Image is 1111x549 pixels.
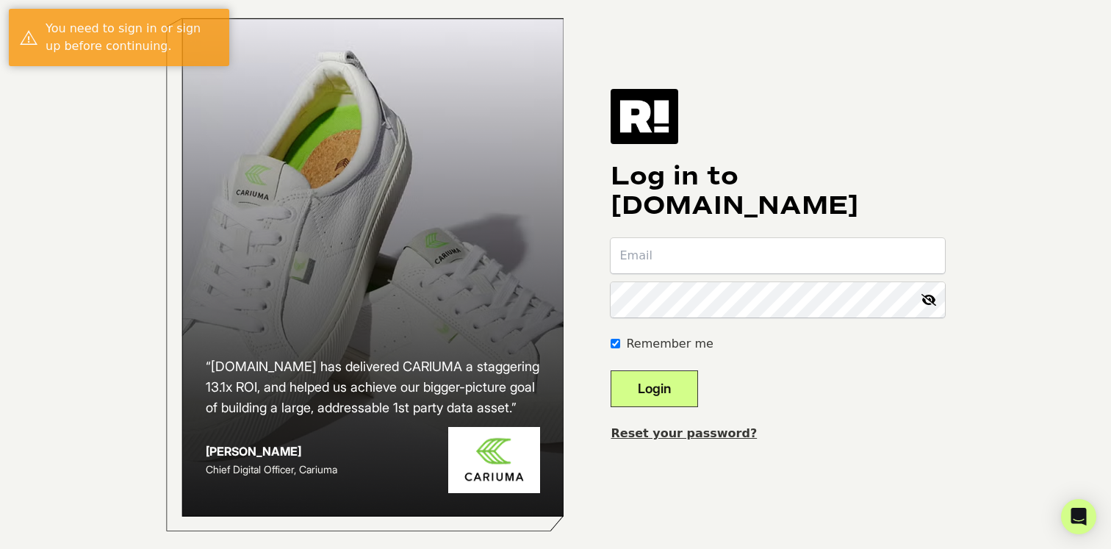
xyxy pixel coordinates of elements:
span: Chief Digital Officer, Cariuma [206,463,337,476]
input: Email [611,238,945,273]
button: Login [611,370,698,407]
label: Remember me [626,335,713,353]
a: Reset your password? [611,426,757,440]
h2: “[DOMAIN_NAME] has delivered CARIUMA a staggering 13.1x ROI, and helped us achieve our bigger-pic... [206,356,541,418]
div: Open Intercom Messenger [1061,499,1096,534]
strong: [PERSON_NAME] [206,444,301,459]
div: You need to sign in or sign up before continuing. [46,20,218,55]
h1: Log in to [DOMAIN_NAME] [611,162,945,220]
img: Retention.com [611,89,678,143]
img: Cariuma [448,427,540,494]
